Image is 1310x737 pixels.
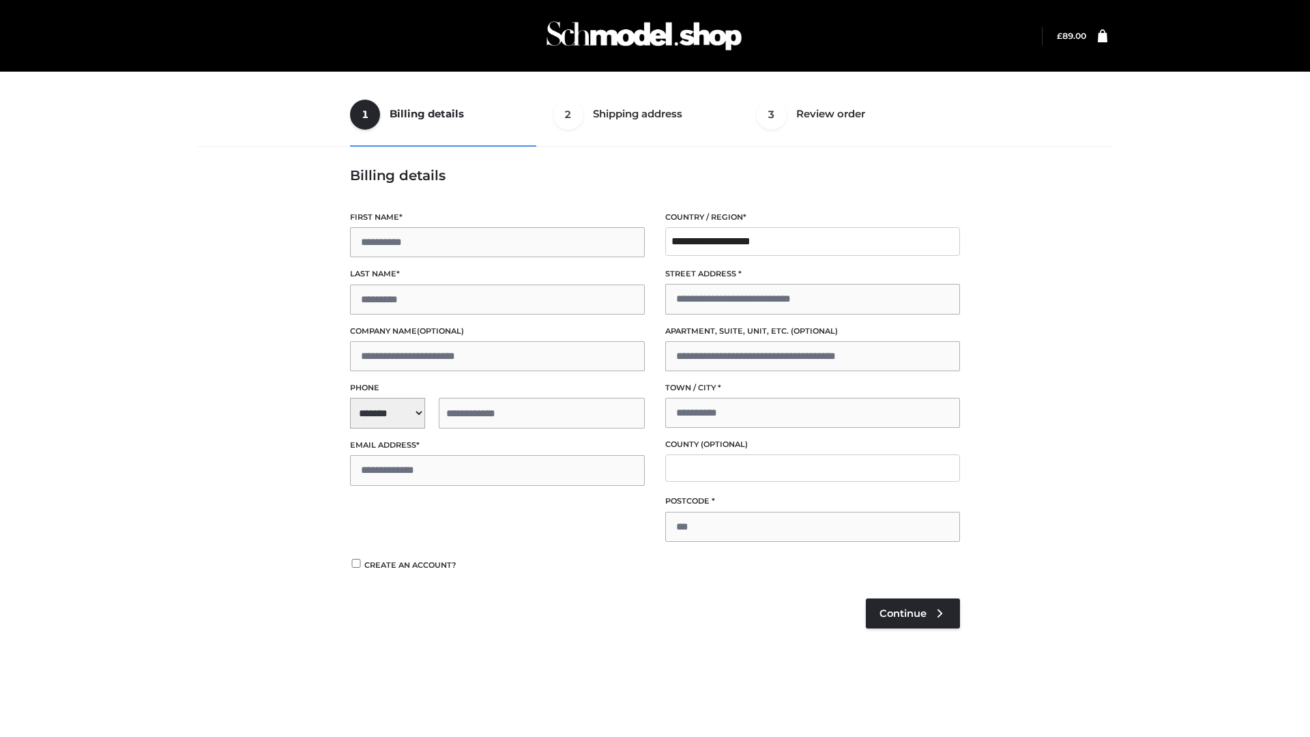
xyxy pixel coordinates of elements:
[879,607,927,620] span: Continue
[665,438,960,451] label: County
[791,326,838,336] span: (optional)
[350,167,960,184] h3: Billing details
[665,268,960,280] label: Street address
[350,559,362,568] input: Create an account?
[417,326,464,336] span: (optional)
[665,381,960,394] label: Town / City
[350,211,645,224] label: First name
[542,9,746,63] img: Schmodel Admin 964
[665,325,960,338] label: Apartment, suite, unit, etc.
[350,381,645,394] label: Phone
[1057,31,1062,41] span: £
[866,598,960,628] a: Continue
[665,211,960,224] label: Country / Region
[665,495,960,508] label: Postcode
[350,325,645,338] label: Company name
[1057,31,1086,41] a: £89.00
[701,439,748,449] span: (optional)
[350,439,645,452] label: Email address
[1057,31,1086,41] bdi: 89.00
[364,560,456,570] span: Create an account?
[350,268,645,280] label: Last name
